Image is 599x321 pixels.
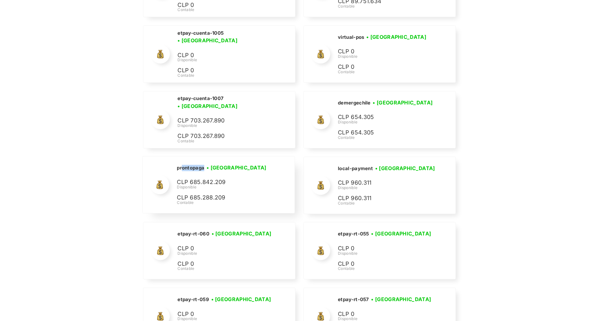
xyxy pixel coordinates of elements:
[177,184,272,190] div: Disponible
[177,30,224,36] h2: etpay-cuenta-1005
[177,138,287,144] div: Contable
[177,116,272,125] p: CLP 703.267.890
[177,193,272,202] p: CLP 685.288.209
[366,33,426,41] h3: • [GEOGRAPHIC_DATA]
[338,47,433,56] p: CLP 0
[371,230,431,237] h3: • [GEOGRAPHIC_DATA]
[338,100,371,106] h2: demergechile
[177,165,204,171] h2: prontopaga
[338,69,433,75] div: Contable
[177,7,287,13] div: Contable
[338,200,437,206] div: Contable
[338,113,433,122] p: CLP 654.305
[177,259,272,269] p: CLP 0
[338,194,433,203] p: CLP 960.311
[177,251,273,256] div: Disponible
[177,200,272,205] div: Contable
[177,57,287,63] div: Disponible
[177,95,224,102] h2: etpay-cuenta-1007
[338,3,433,9] div: Contable
[338,62,433,72] p: CLP 0
[338,231,369,237] h2: etpay-rt-055
[177,37,237,44] h3: • [GEOGRAPHIC_DATA]
[177,1,272,10] p: CLP 0
[211,295,271,303] h3: • [GEOGRAPHIC_DATA]
[338,266,433,271] div: Contable
[177,178,272,187] p: CLP 685.842.209
[371,295,431,303] h3: • [GEOGRAPHIC_DATA]
[177,296,209,303] h2: etpay-rt-059
[338,119,435,125] div: Disponible
[338,244,433,253] p: CLP 0
[177,51,272,60] p: CLP 0
[207,164,267,171] h3: • [GEOGRAPHIC_DATA]
[338,296,369,303] h2: etpay-rt-057
[177,132,272,141] p: CLP 703.267.890
[338,128,433,137] p: CLP 654.305
[177,310,272,319] p: CLP 0
[177,123,287,128] div: Disponible
[338,135,435,140] div: Contable
[338,165,373,172] h2: local-payment
[212,230,272,237] h3: • [GEOGRAPHIC_DATA]
[177,66,272,75] p: CLP 0
[338,178,433,187] p: CLP 960.311
[373,99,433,106] h3: • [GEOGRAPHIC_DATA]
[338,310,433,319] p: CLP 0
[338,54,433,59] div: Disponible
[177,102,237,110] h3: • [GEOGRAPHIC_DATA]
[338,259,433,269] p: CLP 0
[375,164,435,172] h3: • [GEOGRAPHIC_DATA]
[177,73,287,78] div: Contable
[338,185,437,191] div: Disponible
[338,251,433,256] div: Disponible
[177,231,209,237] h2: etpay-rt-060
[177,244,272,253] p: CLP 0
[177,266,273,271] div: Contable
[338,34,364,40] h2: virtual-pos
